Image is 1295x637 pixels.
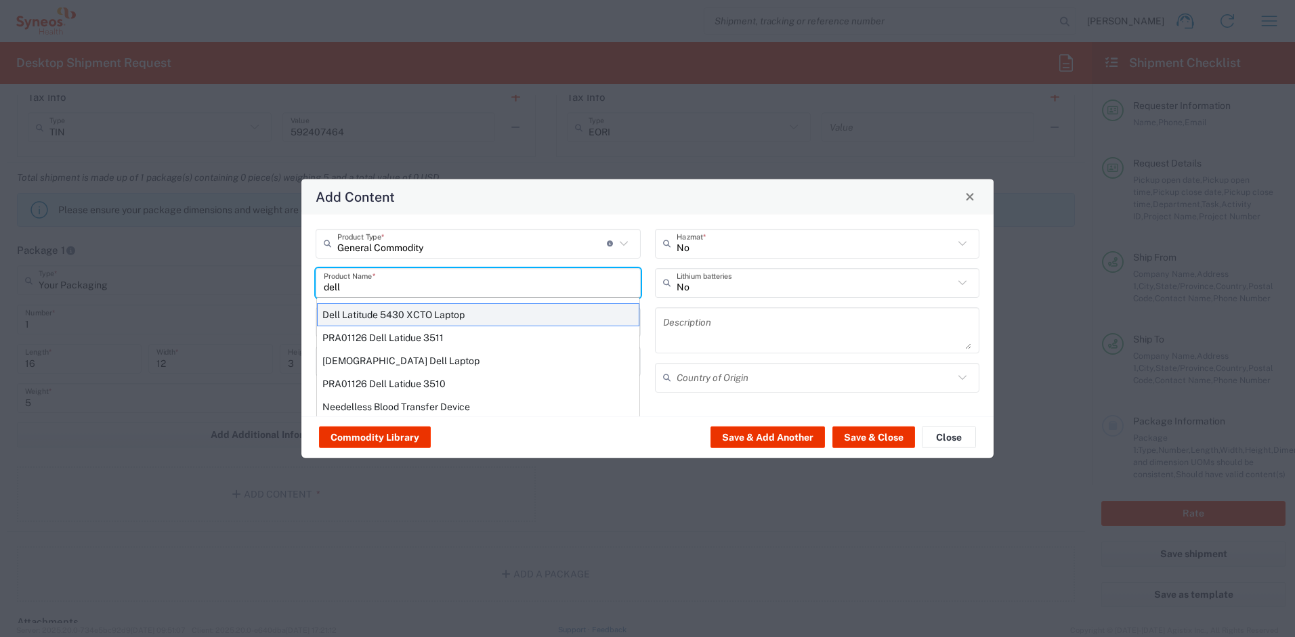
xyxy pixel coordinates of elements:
button: Close [960,187,979,206]
div: PRA01126 Dell Latidue 3510 [317,372,639,395]
button: Close [922,426,976,448]
button: Save & Add Another [710,426,825,448]
h4: Add Content [316,187,395,206]
div: PRA01126 Dell Latidue 3511 [317,326,639,349]
button: Commodity Library [319,426,431,448]
div: Theravance Dell Laptop [317,349,639,372]
div: Needelless Blood Transfer Device [317,395,639,418]
button: Save & Close [832,426,915,448]
div: Dell Latitude 5430 XCTO Laptop [317,303,639,326]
